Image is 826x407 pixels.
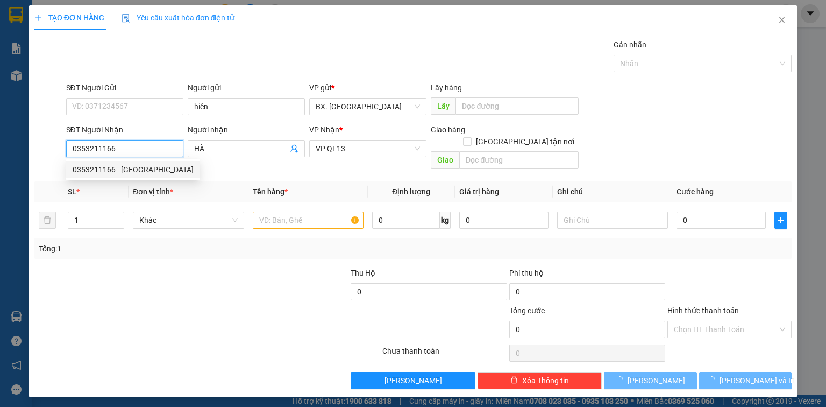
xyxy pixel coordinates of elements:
span: TẠO ĐƠN HÀNG [34,13,104,22]
button: [PERSON_NAME] [604,372,697,389]
span: plus [34,14,42,22]
span: Xóa Thông tin [522,375,569,387]
span: Thu Hộ [351,269,375,277]
button: Close [767,5,797,36]
span: [PERSON_NAME] [384,375,442,387]
div: Phí thu hộ [509,267,665,283]
span: Cước hàng [677,187,714,196]
div: Người nhận [188,124,305,136]
input: 0 [459,212,549,229]
div: Người gửi [188,82,305,94]
label: Hình thức thanh toán [667,306,739,315]
span: loading [708,376,720,384]
span: Đơn vị tính [133,187,173,196]
span: [GEOGRAPHIC_DATA] tận nơi [472,136,579,148]
button: delete [39,212,56,229]
span: SL [68,187,76,196]
span: Định lượng [392,187,430,196]
span: user-add [290,144,298,153]
span: Lấy [431,97,455,115]
input: Dọc đường [455,97,579,115]
div: Tổng: 1 [39,243,319,255]
button: deleteXóa Thông tin [478,372,602,389]
span: delete [510,376,518,385]
input: VD: Bàn, Ghế [253,212,364,229]
div: 0353211166 - [GEOGRAPHIC_DATA] [73,164,194,176]
span: Lấy hàng [431,83,462,92]
span: VP Nhận [309,125,339,134]
input: Dọc đường [459,151,579,169]
span: VP QL13 [316,141,420,157]
span: Tổng cước [509,306,545,315]
span: BX. Ninh Sơn [316,99,420,115]
span: kg [440,212,451,229]
span: [PERSON_NAME] và In [720,375,795,387]
input: Ghi Chú [557,212,668,229]
label: Gán nhãn [614,40,646,49]
img: icon [122,14,130,23]
span: Khác [139,212,237,228]
div: SĐT Người Nhận [66,124,183,136]
span: Giao [431,151,459,169]
span: close [778,16,786,24]
span: Tên hàng [253,187,288,196]
div: Chưa thanh toán [381,345,508,364]
span: loading [616,376,628,384]
div: SĐT Người Gửi [66,82,183,94]
button: plus [774,212,787,229]
button: [PERSON_NAME] và In [699,372,792,389]
th: Ghi chú [553,181,672,202]
span: [PERSON_NAME] [628,375,685,387]
span: Giá trị hàng [459,187,499,196]
div: VP gửi [309,82,426,94]
span: Yêu cầu xuất hóa đơn điện tử [122,13,235,22]
div: 0353211166 - HÀ [66,161,200,178]
span: plus [775,216,787,224]
span: Giao hàng [431,125,465,134]
button: [PERSON_NAME] [351,372,475,389]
